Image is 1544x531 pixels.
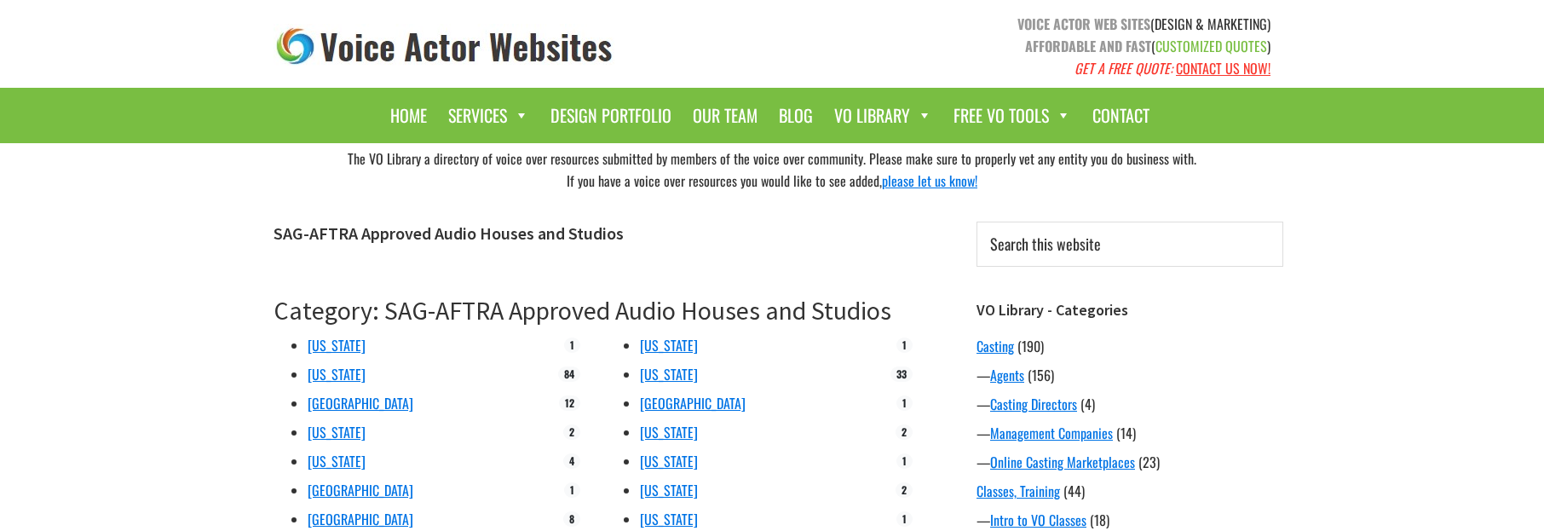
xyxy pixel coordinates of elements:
span: (156) [1028,365,1054,385]
em: GET A FREE QUOTE: [1074,58,1172,78]
a: [US_STATE] [640,422,698,442]
a: Design Portfolio [542,96,680,135]
img: voice_actor_websites_logo [274,24,616,69]
a: Blog [770,96,821,135]
a: Category: SAG-AFTRA Approved Audio Houses and Studios [274,294,891,326]
a: [GEOGRAPHIC_DATA] [640,393,746,413]
a: CONTACT US NOW! [1176,58,1270,78]
a: [US_STATE] [308,422,366,442]
span: 8 [563,511,580,527]
span: 2 [896,424,913,440]
div: — [977,452,1283,472]
a: [US_STATE] [308,364,366,384]
a: [US_STATE] [640,480,698,500]
span: 4 [563,453,580,469]
input: Search this website [977,222,1283,267]
a: Intro to VO Classes [990,510,1086,530]
a: VO Library [826,96,941,135]
a: [US_STATE] [308,335,366,355]
a: [US_STATE] [640,364,698,384]
span: 1 [896,453,913,469]
a: Free VO Tools [945,96,1080,135]
a: Our Team [684,96,766,135]
span: (190) [1017,336,1044,356]
span: (4) [1080,394,1095,414]
span: (23) [1138,452,1160,472]
a: [GEOGRAPHIC_DATA] [308,509,413,529]
a: [US_STATE] [640,509,698,529]
span: CUSTOMIZED QUOTES [1155,36,1267,56]
strong: AFFORDABLE AND FAST [1025,36,1151,56]
a: Agents [990,365,1024,385]
a: [US_STATE] [640,451,698,471]
div: — [977,510,1283,530]
span: 1 [896,395,913,411]
span: 2 [896,482,913,498]
span: 2 [563,424,580,440]
a: Contact [1084,96,1158,135]
a: [US_STATE] [640,335,698,355]
div: The VO Library a directory of voice over resources submitted by members of the voice over communi... [261,143,1283,196]
a: [GEOGRAPHIC_DATA] [308,393,413,413]
strong: VOICE ACTOR WEB SITES [1017,14,1150,34]
span: 33 [890,367,913,382]
span: (18) [1090,510,1109,530]
a: Classes, Training [977,481,1060,501]
a: Casting Directors [990,394,1077,414]
a: Management Companies [990,423,1113,443]
a: Home [382,96,435,135]
div: — [977,423,1283,443]
div: — [977,394,1283,414]
a: Casting [977,336,1014,356]
span: 84 [558,367,580,382]
a: please let us know! [882,170,977,191]
a: Services [440,96,538,135]
a: Online Casting Marketplaces [990,452,1135,472]
a: [GEOGRAPHIC_DATA] [308,480,413,500]
h3: VO Library - Categories [977,301,1283,320]
span: 1 [564,482,580,498]
span: 12 [559,395,580,411]
p: (DESIGN & MARKETING) ( ) [785,13,1270,79]
h1: SAG-AFTRA Approved Audio Houses and Studios [274,223,913,244]
span: 1 [564,338,580,353]
a: [US_STATE] [308,451,366,471]
span: (44) [1063,481,1085,501]
span: 1 [896,338,913,353]
span: (14) [1116,423,1136,443]
div: — [977,365,1283,385]
span: 1 [896,511,913,527]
